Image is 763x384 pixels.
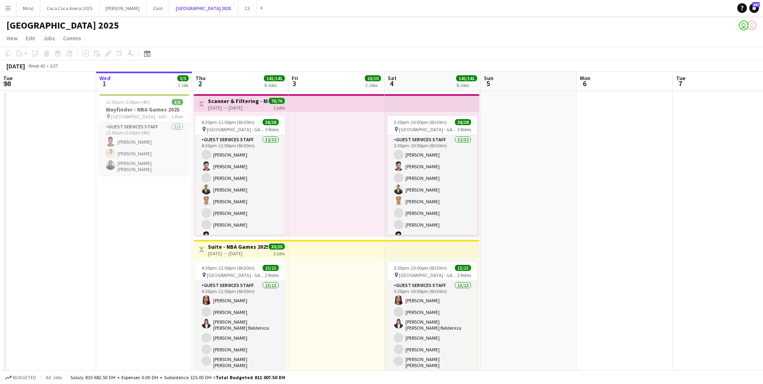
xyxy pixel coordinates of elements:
app-user-avatar: Marisol Pestano [747,21,757,30]
button: [PERSON_NAME] [99,0,146,16]
span: 6 [579,79,590,88]
a: Edit [23,33,38,43]
div: 2 jobs [274,250,285,256]
div: 8 Jobs [457,82,477,88]
span: Week 40 [27,63,47,69]
span: 15/15 [455,265,471,271]
span: Tue [3,74,12,82]
app-card-role: Guest Services Staff3/311:00am-3:00pm (4h)[PERSON_NAME][PERSON_NAME][PERSON_NAME] [PERSON_NAME] [99,122,189,175]
span: 141/141 [264,75,285,81]
span: [GEOGRAPHIC_DATA] - GATE 7 [399,126,457,132]
span: 7 [675,79,685,88]
h3: Scanner & Filtering - NBA Games 2025 [208,97,268,105]
span: 3 Roles [265,126,279,132]
a: View [3,33,21,43]
span: 2 Roles [265,272,279,278]
span: Edit [26,35,35,42]
span: 11:00am-3:00pm (4h) [106,99,150,105]
app-job-card: 3:30pm-10:00pm (6h30m)15/15 [GEOGRAPHIC_DATA] - GATE 72 RolesGuest Services Staff13/133:30pm-10:0... [387,262,477,381]
span: 30/30 [269,244,285,250]
span: 15/15 [263,265,279,271]
app-user-avatar: Kate Oliveros [739,21,749,30]
app-job-card: 4:30pm-11:00pm (6h30m)15/15 [GEOGRAPHIC_DATA] - GATE 72 RolesGuest Services Staff13/134:30pm-11:0... [195,262,285,381]
span: [GEOGRAPHIC_DATA] - GATE 7 [399,272,457,278]
button: Miral [16,0,40,16]
h3: Suite - NBA Games 2025 [208,243,268,250]
span: Budgeted [13,375,36,380]
span: Sat [388,74,397,82]
span: Thu [195,74,206,82]
span: Mon [580,74,590,82]
span: 10/10 [365,75,381,81]
div: [DATE] → [DATE] [208,105,268,111]
span: [GEOGRAPHIC_DATA] - GATE 7 [207,126,265,132]
span: 4:30pm-11:00pm (6h30m) [202,265,255,271]
span: Total Budgeted 811 007.50 DH [216,374,285,380]
button: Budgeted [4,373,37,382]
div: [DATE] [6,62,25,70]
h1: [GEOGRAPHIC_DATA] 2025 [6,19,119,31]
a: Comms [60,33,84,43]
div: 2 Jobs [365,82,380,88]
div: 1 Job [178,82,188,88]
span: Jobs [43,35,55,42]
span: 2 Roles [457,272,471,278]
span: Sun [484,74,494,82]
app-job-card: 4:30pm-11:00pm (6h30m)38/38 [GEOGRAPHIC_DATA] - GATE 73 RolesGuest Services Staff32/324:30pm-11:0... [195,116,285,235]
span: 76/76 [269,98,285,104]
button: Zaid [146,0,169,16]
span: Tue [676,74,685,82]
span: Fri [292,74,298,82]
button: [GEOGRAPHIC_DATA] 2025 [169,0,238,16]
span: 141/141 [456,75,477,81]
span: Wed [99,74,111,82]
span: 4 [387,79,397,88]
span: 30 [2,79,12,88]
span: 3/3 [177,75,189,81]
span: 1 Role [171,114,183,120]
div: GST [50,63,58,69]
div: 8 Jobs [264,82,284,88]
span: 38/38 [455,119,471,125]
app-job-card: 3:30pm-10:00pm (6h30m)38/38 [GEOGRAPHIC_DATA] - GATE 73 RolesGuest Services Staff32/323:30pm-10:0... [387,116,477,235]
app-job-card: 11:00am-3:00pm (4h)3/3Wayfinder - NBA Games 2025 [GEOGRAPHIC_DATA] - GATE 71 RoleGuest Services S... [99,94,189,175]
button: Coca Coca Arena 2025 [40,0,99,16]
span: [GEOGRAPHIC_DATA] - GATE 7 [207,272,265,278]
div: 2 jobs [274,104,285,111]
div: [DATE] → [DATE] [208,250,268,256]
span: [GEOGRAPHIC_DATA] - GATE 7 [111,114,171,120]
div: Salary 810 682.50 DH + Expenses 0.00 DH + Subsistence 325.00 DH = [70,374,285,380]
button: C3 [238,0,257,16]
span: Comms [63,35,81,42]
span: 1 [98,79,111,88]
span: 3:30pm-10:00pm (6h30m) [394,265,447,271]
h3: Wayfinder - NBA Games 2025 [99,106,189,113]
span: 38/38 [263,119,279,125]
span: View [6,35,18,42]
span: All jobs [44,374,64,380]
a: 497 [749,3,759,13]
span: 497 [752,2,760,7]
span: 4:30pm-11:00pm (6h30m) [202,119,255,125]
span: 3/3 [172,99,183,105]
span: 3 Roles [457,126,471,132]
span: 3:30pm-10:00pm (6h30m) [394,119,447,125]
span: 3 [290,79,298,88]
span: 5 [483,79,494,88]
span: 2 [194,79,206,88]
a: Jobs [40,33,58,43]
